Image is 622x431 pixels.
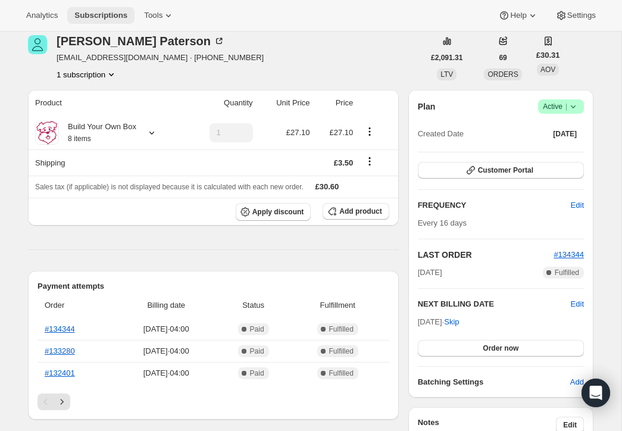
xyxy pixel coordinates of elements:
h2: FREQUENCY [418,199,571,211]
button: [DATE] [546,126,584,142]
span: Billing date [119,299,213,311]
span: AOV [540,65,555,74]
span: £27.10 [330,128,354,137]
button: Add product [323,203,389,220]
span: Skip [444,316,459,328]
button: Shipping actions [360,155,379,168]
span: [EMAIL_ADDRESS][DOMAIN_NAME] · [PHONE_NUMBER] [57,52,264,64]
span: Paid [250,324,264,334]
span: Order now [483,343,518,353]
span: Megan Paterson [28,35,47,54]
span: Fulfilled [329,324,354,334]
a: #134344 [45,324,75,333]
div: Open Intercom Messenger [582,379,610,407]
div: Build Your Own Box [59,121,136,145]
button: Help [491,7,545,24]
th: Order [37,292,115,318]
span: LTV [440,70,453,79]
span: £27.10 [286,128,310,137]
h6: Batching Settings [418,376,570,388]
a: #132401 [45,368,75,377]
button: Order now [418,340,584,357]
button: 69 [492,49,514,66]
span: Add [570,376,584,388]
small: 8 items [68,135,91,143]
span: £30.31 [536,49,560,61]
span: £3.50 [334,158,354,167]
button: Analytics [19,7,65,24]
h2: Plan [418,101,436,113]
span: Active [543,101,579,113]
button: Tools [137,7,182,24]
span: £2,091.31 [431,53,462,63]
h2: NEXT BILLING DATE [418,298,571,310]
span: [DATE] · 04:00 [119,345,213,357]
span: ORDERS [487,70,518,79]
button: Settings [548,7,603,24]
th: Product [28,90,185,116]
a: #134344 [554,250,584,259]
span: Customer Portal [478,165,533,175]
button: Subscriptions [67,7,135,24]
span: Fulfilled [329,346,354,356]
h2: LAST ORDER [418,249,554,261]
span: Every 16 days [418,218,467,227]
button: Product actions [57,68,117,80]
span: Created Date [418,128,464,140]
span: [DATE] · [418,317,460,326]
span: £30.60 [315,182,339,191]
span: Sales tax (if applicable) is not displayed because it is calculated with each new order. [35,183,304,191]
span: Fulfilled [555,268,579,277]
h2: Payment attempts [37,280,389,292]
span: Analytics [26,11,58,20]
button: Apply discount [236,203,311,221]
button: #134344 [554,249,584,261]
th: Quantity [185,90,256,116]
th: Shipping [28,149,185,176]
div: [PERSON_NAME] Paterson [57,35,225,47]
span: Edit [571,199,584,211]
span: [DATE] [418,267,442,279]
span: Fulfillment [293,299,382,311]
button: Skip [437,313,466,332]
span: Add product [339,207,382,216]
span: Fulfilled [329,368,354,378]
span: Subscriptions [74,11,127,20]
button: Add [563,373,591,392]
nav: Pagination [37,393,389,410]
button: Edit [571,298,584,310]
span: Help [510,11,526,20]
button: Customer Portal [418,162,584,179]
th: Unit Price [257,90,314,116]
span: Paid [250,346,264,356]
button: Product actions [360,125,379,138]
span: Paid [250,368,264,378]
span: Status [220,299,286,311]
span: Apply discount [252,207,304,217]
span: 69 [499,53,507,63]
span: Tools [144,11,162,20]
span: [DATE] [553,129,577,139]
span: | [565,102,567,111]
th: Price [314,90,357,116]
span: Edit [563,420,577,430]
span: Settings [567,11,596,20]
button: Edit [564,196,591,215]
a: #133280 [45,346,75,355]
img: product img [35,121,59,145]
button: Next [54,393,70,410]
span: [DATE] · 04:00 [119,323,213,335]
span: [DATE] · 04:00 [119,367,213,379]
button: £2,091.31 [424,49,470,66]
